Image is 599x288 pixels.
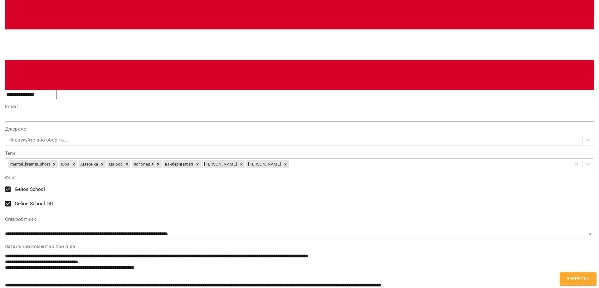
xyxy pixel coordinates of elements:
div: вайберіватсап [163,160,194,168]
div: Надрукуйте або оберіть... [8,136,68,144]
label: Загальний коментар про ліда [5,244,594,249]
div: логопедія [132,160,154,168]
label: Співробітник [5,217,594,222]
div: mental_kramin_short [8,160,51,168]
button: Зберегти [560,272,597,286]
div: [PERSON_NAME] [202,160,238,168]
div: [PERSON_NAME] [246,160,282,168]
span: Gelios School ОП [15,200,53,207]
label: Філії [5,175,594,180]
span: Зберегти [567,275,590,283]
div: Америка [78,160,99,168]
span: Gelios School [15,186,45,193]
label: Email [5,104,594,109]
label: Теги [5,151,594,156]
div: ма рос [107,160,124,168]
div: Юра [59,160,70,168]
label: Джерело [5,127,594,132]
